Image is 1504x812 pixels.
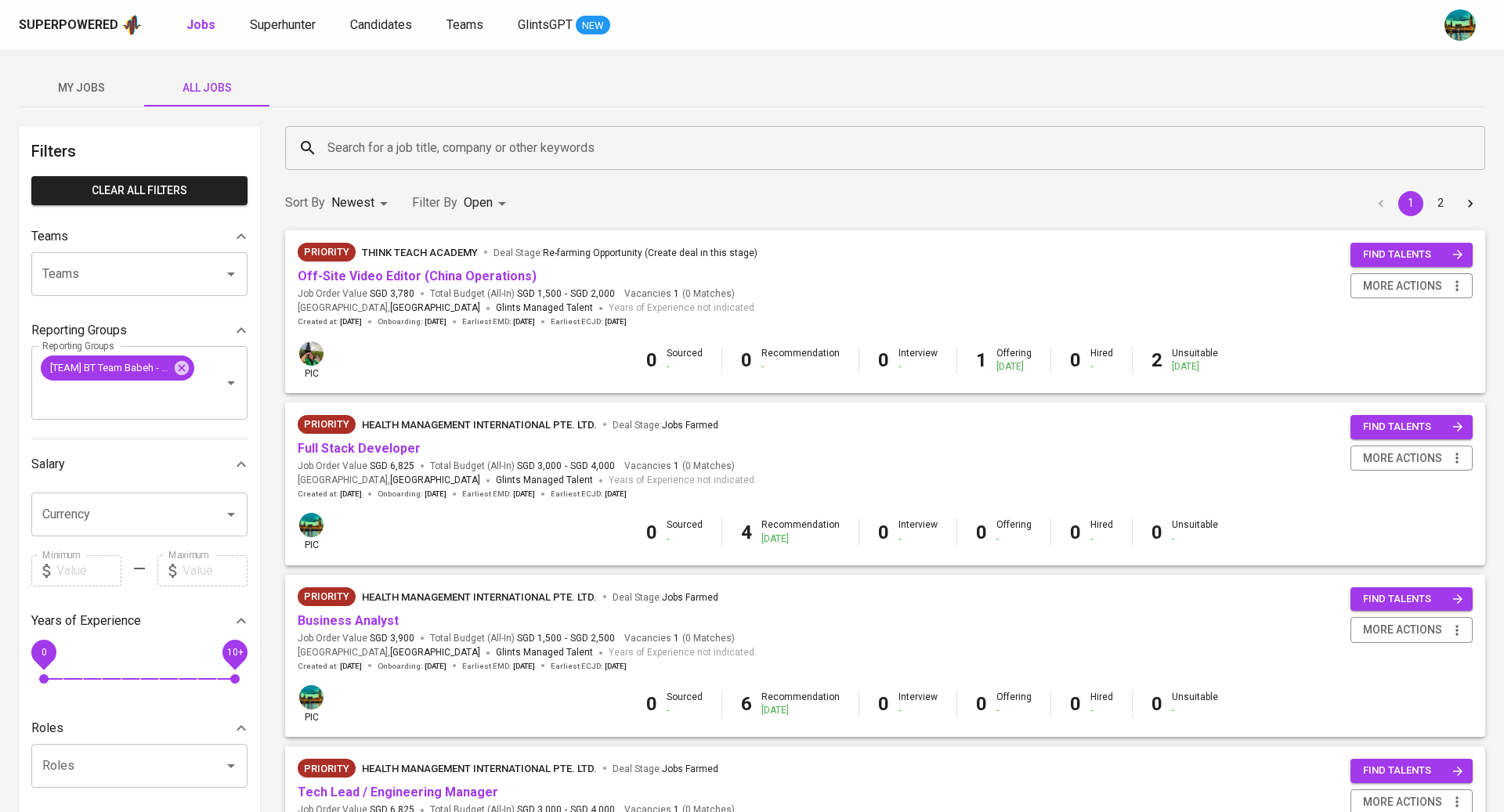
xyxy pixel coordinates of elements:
[1070,349,1081,371] b: 0
[298,589,356,604] span: Priority
[605,489,627,500] span: [DATE]
[298,244,356,260] span: Priority
[31,176,248,205] button: Clear All filters
[462,316,535,327] span: Earliest EMD :
[378,661,446,672] span: Onboarding :
[1070,521,1081,543] b: 0
[1070,693,1081,715] b: 0
[976,693,987,715] b: 0
[186,17,215,32] b: Jobs
[298,684,325,724] div: pic
[517,287,562,301] span: SGD 1,500
[1090,704,1113,717] div: -
[298,316,362,327] span: Created at :
[1398,191,1423,216] button: page 1
[298,415,356,434] div: New Job received from Demand Team
[1350,415,1473,439] button: find talents
[996,347,1032,374] div: Offering
[667,532,703,546] div: -
[183,555,248,586] input: Value
[605,661,627,672] span: [DATE]
[518,17,573,32] span: GlintsGPT
[430,460,615,473] span: Total Budget (All-In)
[28,78,135,98] span: My Jobs
[878,521,889,543] b: 0
[1090,532,1113,546] div: -
[121,13,143,37] img: app logo
[331,189,393,218] div: Newest
[1366,191,1485,216] nav: pagination navigation
[298,243,356,262] div: New Job received from Demand Team
[425,316,446,327] span: [DATE]
[41,360,178,375] span: [TEAM] BT Team Babeh - Bandi
[1428,191,1453,216] button: Go to page 2
[41,646,46,657] span: 0
[390,645,480,661] span: [GEOGRAPHIC_DATA]
[1172,518,1218,545] div: Unsuitable
[299,513,324,537] img: a5d44b89-0c59-4c54-99d0-a63b29d42bd3.jpg
[1350,587,1473,612] button: find talents
[1363,246,1463,264] span: find talents
[298,511,325,552] div: pic
[996,360,1032,374] div: [DATE]
[1172,691,1218,717] div: Unsuitable
[496,647,593,658] span: Glints Managed Talent
[898,704,938,717] div: -
[362,419,597,431] span: HEALTH MANAGEMENT INTERNATIONAL PTE. LTD.
[350,16,415,35] a: Candidates
[996,518,1032,545] div: Offering
[570,287,615,301] span: SGD 2,000
[220,263,242,285] button: Open
[250,17,316,32] span: Superhunter
[41,355,194,381] div: [TEAM] BT Team Babeh - Bandi
[1172,347,1218,374] div: Unsuitable
[31,449,248,480] div: Salary
[56,555,121,586] input: Value
[1350,446,1473,471] button: more actions
[671,460,679,473] span: 1
[412,193,457,212] p: Filter By
[31,321,127,340] p: Reporting Groups
[462,661,535,672] span: Earliest EMD :
[609,645,757,661] span: Years of Experience not indicated.
[1350,617,1473,643] button: more actions
[298,759,356,778] div: New Job received from Demand Team
[667,347,703,374] div: Sourced
[1151,693,1162,715] b: 0
[1363,276,1442,296] span: more actions
[298,489,362,500] span: Created at :
[646,349,657,371] b: 0
[1090,691,1113,717] div: Hired
[624,460,735,473] span: Vacancies ( 0 Matches )
[298,441,421,456] a: Full Stack Developer
[646,521,657,543] b: 0
[671,287,679,301] span: 1
[298,632,414,645] span: Job Order Value
[605,316,627,327] span: [DATE]
[464,195,493,210] span: Open
[667,704,703,717] div: -
[1090,518,1113,545] div: Hired
[543,247,757,258] span: Re-farming Opportunity (Create deal in this stage)
[220,372,242,394] button: Open
[741,693,752,715] b: 6
[340,661,362,672] span: [DATE]
[298,287,414,301] span: Job Order Value
[1363,590,1463,608] span: find talents
[31,612,141,630] p: Years of Experience
[996,532,1032,546] div: -
[362,591,597,603] span: HEALTH MANAGEMENT INTERNATIONAL PTE. LTD.
[761,360,840,374] div: -
[613,763,718,774] span: Deal Stage :
[613,592,718,603] span: Deal Stage :
[496,475,593,485] span: Glints Managed Talent
[430,287,615,301] span: Total Budget (All-In)
[662,420,718,431] span: Jobs Farmed
[446,16,486,35] a: Teams
[31,227,68,246] p: Teams
[331,193,374,212] p: Newest
[1350,243,1473,267] button: find talents
[898,532,938,546] div: -
[19,16,118,34] div: Superpowered
[741,349,752,371] b: 0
